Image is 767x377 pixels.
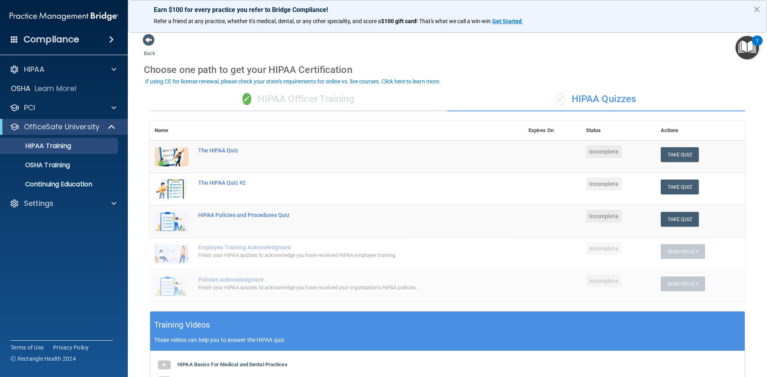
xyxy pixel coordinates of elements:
p: Continuing Education [5,180,114,188]
p: Settings [24,199,54,208]
a: Back [144,41,155,56]
p: PCI [24,103,35,113]
div: Policies Acknowledgment [198,276,484,283]
div: The HIPAA Quiz #2 [198,180,484,186]
a: HIPAA [10,65,116,74]
span: ! That's what we call a win-win. [416,18,492,24]
b: HIPAA Basics For Medical and Dental Practices [177,361,288,367]
span: Incomplete [586,274,622,287]
h4: Compliance [24,34,79,45]
button: Take Quiz [661,212,699,227]
div: Employee Training Acknowledgment [198,244,484,251]
div: 1 [756,41,759,51]
p: These videos can help you to answer the HIPAA quiz [154,337,741,343]
span: ✓ [556,93,565,105]
button: Close [753,3,761,16]
strong: Get Started [492,18,522,24]
div: HIPAA Quizzes [447,87,745,111]
span: Refer a friend at any practice, whether it's medical, dental, or any other speciality, and score a [154,18,381,24]
button: Open Resource Center, 1 new notification [735,36,759,59]
p: OfficeSafe University [24,122,99,132]
div: Finish your HIPAA quizzes to acknowledge you have received HIPAA employee training. [198,251,484,260]
p: Earn $100 for every practice you refer to Bridge Compliance! [154,6,741,14]
span: Incomplete [586,145,622,158]
a: Terms of Use [10,343,44,351]
button: Sign Policy [661,244,705,259]
img: PMB logo [10,8,118,24]
span: ✓ [242,93,251,105]
div: HIPAA Officer Training [150,87,447,111]
button: Sign Policy [661,276,705,291]
h5: Training Videos [154,318,210,332]
a: PCI [10,103,116,113]
strong: $100 gift card [381,18,416,24]
div: HIPAA Policies and Procedures Quiz [198,212,484,218]
p: OSHA [11,84,31,93]
p: Learn More! [35,84,77,93]
p: HIPAA Training [5,142,71,150]
th: Name [150,121,193,140]
a: Settings [10,199,116,208]
span: Incomplete [586,210,622,223]
th: Status [581,121,656,140]
div: Choose one path to get your HIPAA Certification [144,58,751,81]
span: Ⓒ Rectangle Health 2024 [10,355,76,363]
span: Incomplete [586,242,622,255]
button: If using CE for license renewal, please check your state's requirements for online vs. live cours... [144,77,442,85]
a: Get Started [492,18,523,24]
button: Take Quiz [661,147,699,162]
p: OSHA Training [5,161,70,169]
div: The HIPAA Quiz [198,147,484,154]
a: OfficeSafe University [10,122,116,132]
a: Privacy Policy [53,343,89,351]
th: Expires On [524,121,581,140]
th: Actions [656,121,745,140]
div: If using CE for license renewal, please check your state's requirements for online vs. live cours... [145,79,441,84]
img: gray_youtube_icon.38fcd6cc.png [156,357,172,373]
span: Incomplete [586,178,622,190]
div: Finish your HIPAA quizzes to acknowledge you have received your organization’s HIPAA policies. [198,283,484,292]
p: HIPAA [24,65,44,74]
button: Take Quiz [661,180,699,194]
